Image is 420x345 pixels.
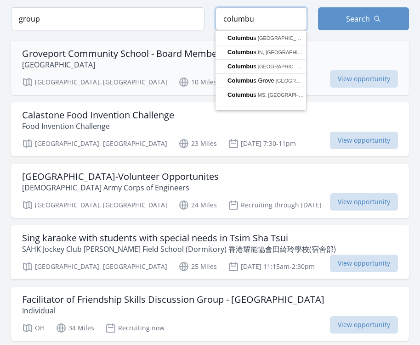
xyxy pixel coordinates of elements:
span: View opportunity [330,193,398,211]
span: Search [346,13,370,24]
p: 23 Miles [178,138,217,149]
span: s [227,91,258,98]
p: 34 Miles [56,323,94,334]
span: View opportunity [330,255,398,272]
input: Keyword [11,7,204,30]
p: [DATE] 11:15am-2:30pm [228,261,315,272]
p: [DEMOGRAPHIC_DATA] Army Corps of Engineers [22,182,219,193]
p: Recruiting through [DATE] [228,200,322,211]
span: IN, [GEOGRAPHIC_DATA] [258,50,318,55]
a: Groveport Community School - Board Member [GEOGRAPHIC_DATA] [GEOGRAPHIC_DATA], [GEOGRAPHIC_DATA] ... [11,41,409,95]
p: 24 Miles [178,200,217,211]
a: Calastone Food Invention Challenge Food Invention Challenge [GEOGRAPHIC_DATA], [GEOGRAPHIC_DATA] ... [11,102,409,156]
h3: Groveport Community School - Board Member [22,48,221,59]
span: [GEOGRAPHIC_DATA], [GEOGRAPHIC_DATA] [258,64,366,69]
p: [GEOGRAPHIC_DATA], [GEOGRAPHIC_DATA] [22,200,167,211]
p: 25 Miles [178,261,217,272]
a: Facilitator of Friendship Skills Discussion Group - [GEOGRAPHIC_DATA] Individual OH 34 Miles Recr... [11,287,409,341]
span: s [227,34,258,41]
input: Location [216,7,307,30]
p: Recruiting now [105,323,165,334]
span: View opportunity [330,132,398,149]
p: [DATE] 7:30-11pm [228,138,296,149]
p: Individual [22,305,324,316]
span: s [227,49,258,56]
p: [GEOGRAPHIC_DATA], [GEOGRAPHIC_DATA] [22,138,167,149]
span: Columbu [227,77,253,84]
span: View opportunity [330,70,398,88]
span: [GEOGRAPHIC_DATA], [GEOGRAPHIC_DATA] [258,35,366,41]
h3: [GEOGRAPHIC_DATA]-Volunteer Opportunites [22,171,219,182]
p: 10 Miles [178,77,217,88]
span: Columbu [227,63,253,70]
span: MS, [GEOGRAPHIC_DATA] [258,92,321,98]
span: Columbu [227,91,253,98]
span: s [227,63,258,70]
a: Sing karaoke with students with special needs in Tsim Sha Tsui SAHK Jockey Club [PERSON_NAME] Fie... [11,225,409,279]
h3: Sing karaoke with students with special needs in Tsim Sha Tsui [22,233,336,244]
h3: Calastone Food Invention Challenge [22,110,174,121]
h3: Facilitator of Friendship Skills Discussion Group - [GEOGRAPHIC_DATA] [22,294,324,305]
p: OH [22,323,45,334]
p: SAHK Jockey Club [PERSON_NAME] Field School (Dormitory) 香港耀能協會田綺玲學校(宿舍部) [22,244,336,255]
span: Columbu [227,49,253,56]
button: Search [318,7,409,30]
a: [GEOGRAPHIC_DATA]-Volunteer Opportunites [DEMOGRAPHIC_DATA] Army Corps of Engineers [GEOGRAPHIC_D... [11,164,409,218]
span: s Grove [227,77,276,84]
p: [GEOGRAPHIC_DATA], [GEOGRAPHIC_DATA] [22,77,167,88]
p: [GEOGRAPHIC_DATA] [22,59,221,70]
span: Columbu [227,34,253,41]
p: Food Invention Challenge [22,121,174,132]
span: View opportunity [330,316,398,334]
span: [GEOGRAPHIC_DATA], [GEOGRAPHIC_DATA] [276,78,384,83]
p: [GEOGRAPHIC_DATA], [GEOGRAPHIC_DATA] [22,261,167,272]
